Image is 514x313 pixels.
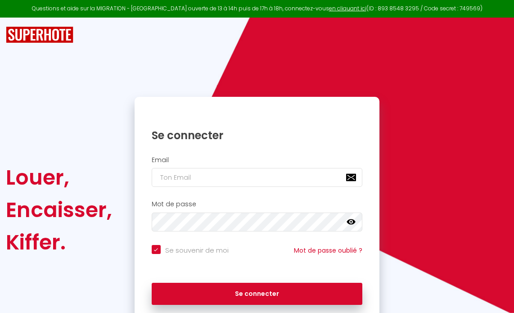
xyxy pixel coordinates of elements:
div: Louer, [6,161,112,194]
h2: Email [152,156,363,164]
a: en cliquant ici [329,5,366,12]
h2: Mot de passe [152,200,363,208]
a: Mot de passe oublié ? [294,246,362,255]
button: Se connecter [152,283,363,305]
input: Ton Email [152,168,363,187]
div: Kiffer. [6,226,112,259]
h1: Se connecter [152,128,363,142]
img: SuperHote logo [6,27,73,43]
div: Encaisser, [6,194,112,226]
